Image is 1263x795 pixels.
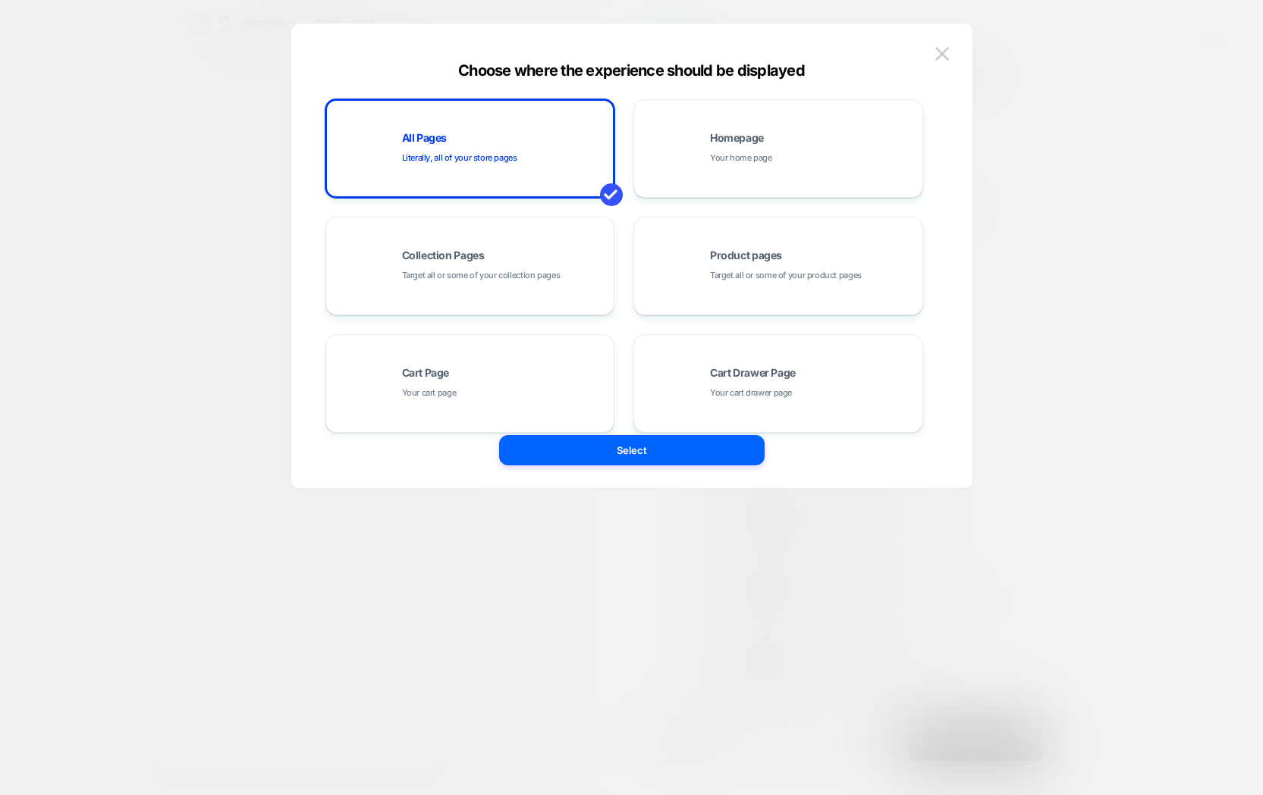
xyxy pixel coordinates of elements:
button: Select [499,435,765,465]
span: Your home page [710,151,772,165]
span: Homepage [710,133,764,143]
img: close [935,47,949,60]
span: Cart Drawer Page [710,368,796,378]
span: Target all or some of your product pages [710,268,862,283]
span: Product pages [710,250,782,261]
span: Your cart drawer page [710,386,792,400]
div: Choose where the experience should be displayed [291,61,972,80]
